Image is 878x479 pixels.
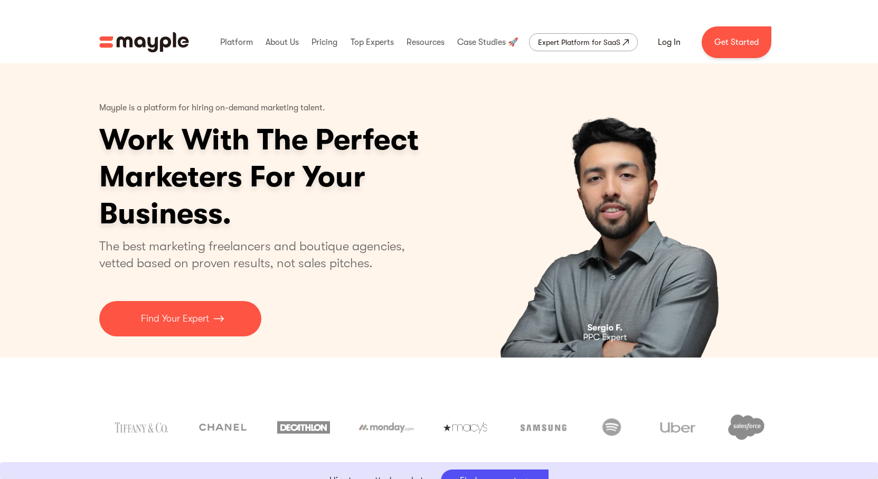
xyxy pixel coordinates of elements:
[529,33,638,51] a: Expert Platform for SaaS
[99,32,189,52] a: home
[348,25,396,59] div: Top Experts
[702,26,771,58] a: Get Started
[263,25,301,59] div: About Us
[99,95,325,121] p: Mayple is a platform for hiring on-demand marketing talent.
[449,63,779,358] div: 1 of 4
[309,25,340,59] div: Pricing
[538,36,620,49] div: Expert Platform for SaaS
[141,312,209,326] p: Find Your Expert
[404,25,447,59] div: Resources
[99,32,189,52] img: Mayple logo
[99,121,501,232] h1: Work With The Perfect Marketers For Your Business.
[99,301,261,336] a: Find Your Expert
[218,25,256,59] div: Platform
[99,238,418,271] p: The best marketing freelancers and boutique agencies, vetted based on proven results, not sales p...
[449,63,779,358] div: carousel
[645,30,693,55] a: Log In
